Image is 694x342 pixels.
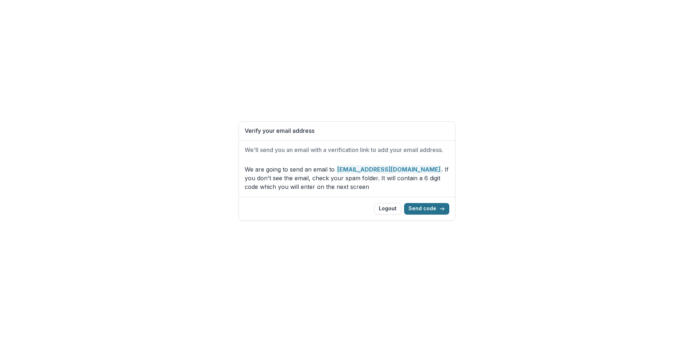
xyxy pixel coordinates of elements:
p: We are going to send an email to . If you don't see the email, check your spam folder. It will co... [245,165,449,191]
h2: We'll send you an email with a verification link to add your email address. [245,147,449,153]
button: Logout [374,203,401,215]
button: Send code [404,203,449,215]
h1: Verify your email address [245,127,449,134]
strong: [EMAIL_ADDRESS][DOMAIN_NAME] [337,165,441,174]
